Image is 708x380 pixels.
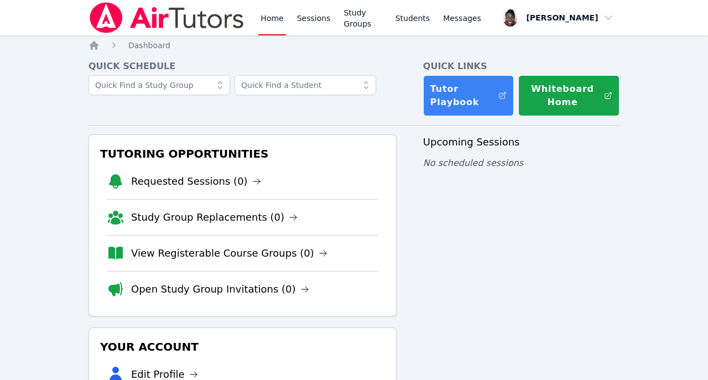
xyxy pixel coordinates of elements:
[88,2,245,33] img: Air Tutors
[423,60,619,73] h4: Quick Links
[131,282,309,297] a: Open Study Group Invitations (0)
[128,41,170,50] span: Dashboard
[443,13,481,24] span: Messages
[423,158,523,168] span: No scheduled sessions
[423,134,619,150] h3: Upcoming Sessions
[88,75,230,95] input: Quick Find a Study Group
[235,75,376,95] input: Quick Find a Student
[423,75,514,116] a: Tutor Playbook
[98,337,387,357] h3: Your Account
[518,75,619,116] button: Whiteboard Home
[98,144,387,164] h3: Tutoring Opportunities
[88,60,397,73] h4: Quick Schedule
[131,174,261,189] a: Requested Sessions (0)
[131,246,327,261] a: View Registerable Course Groups (0)
[131,210,298,225] a: Study Group Replacements (0)
[88,40,619,51] nav: Breadcrumb
[128,40,170,51] a: Dashboard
